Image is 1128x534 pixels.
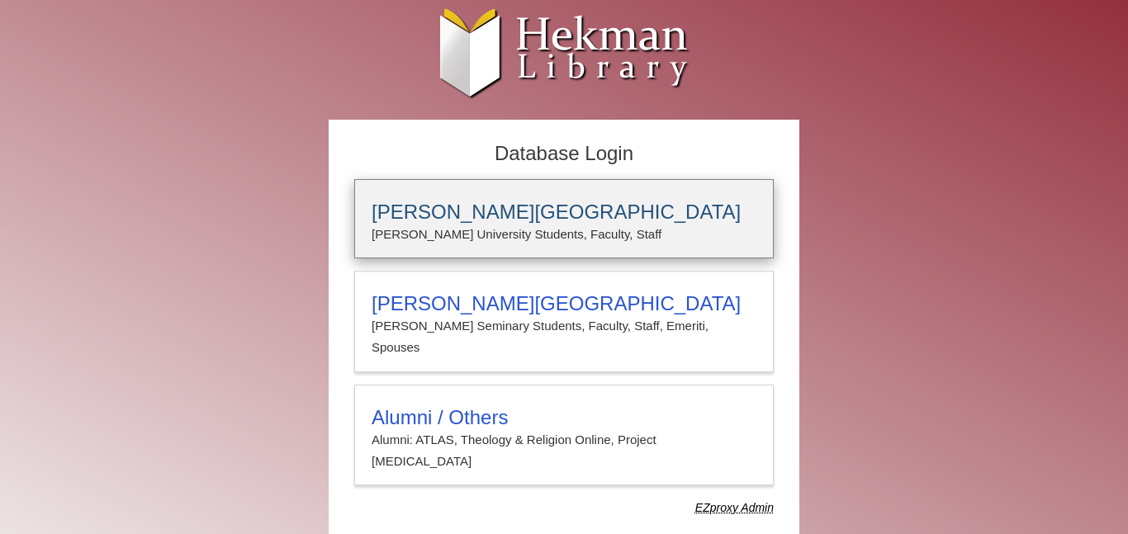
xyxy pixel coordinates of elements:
[354,179,774,258] a: [PERSON_NAME][GEOGRAPHIC_DATA][PERSON_NAME] University Students, Faculty, Staff
[372,201,756,224] h3: [PERSON_NAME][GEOGRAPHIC_DATA]
[346,137,782,171] h2: Database Login
[372,429,756,473] p: Alumni: ATLAS, Theology & Religion Online, Project [MEDICAL_DATA]
[354,271,774,372] a: [PERSON_NAME][GEOGRAPHIC_DATA][PERSON_NAME] Seminary Students, Faculty, Staff, Emeriti, Spouses
[372,224,756,245] p: [PERSON_NAME] University Students, Faculty, Staff
[695,501,774,514] dfn: Use Alumni login
[372,292,756,315] h3: [PERSON_NAME][GEOGRAPHIC_DATA]
[372,406,756,473] summary: Alumni / OthersAlumni: ATLAS, Theology & Religion Online, Project [MEDICAL_DATA]
[372,315,756,359] p: [PERSON_NAME] Seminary Students, Faculty, Staff, Emeriti, Spouses
[372,406,756,429] h3: Alumni / Others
